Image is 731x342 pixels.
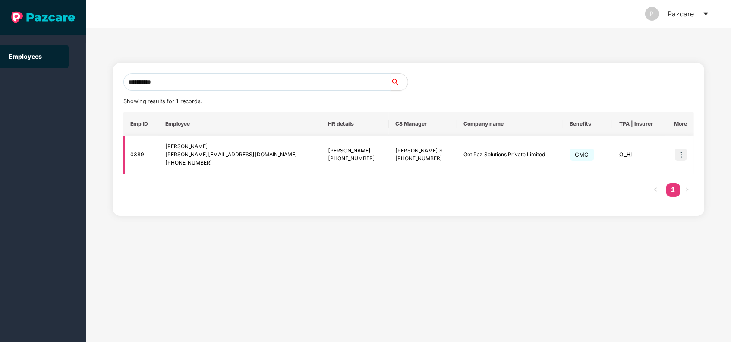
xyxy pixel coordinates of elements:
[680,183,694,197] li: Next Page
[457,136,563,174] td: Get Paz Solutions Private Limited
[653,187,659,192] span: left
[389,112,457,136] th: CS Manager
[612,112,665,136] th: TPA | Insurer
[563,112,613,136] th: Benefits
[328,155,382,163] div: [PHONE_NUMBER]
[666,183,680,196] a: 1
[165,159,314,167] div: [PHONE_NUMBER]
[570,149,594,161] span: GMC
[158,112,321,136] th: Employee
[396,147,450,155] div: [PERSON_NAME] S
[650,7,654,21] span: P
[9,53,42,60] a: Employees
[165,142,314,151] div: [PERSON_NAME]
[390,79,408,85] span: search
[666,183,680,197] li: 1
[390,73,408,91] button: search
[649,183,663,197] button: left
[680,183,694,197] button: right
[165,151,314,159] div: [PERSON_NAME][EMAIL_ADDRESS][DOMAIN_NAME]
[123,136,158,174] td: 0389
[328,147,382,155] div: [PERSON_NAME]
[703,10,709,17] span: caret-down
[649,183,663,197] li: Previous Page
[123,112,158,136] th: Emp ID
[123,98,202,104] span: Showing results for 1 records.
[665,112,694,136] th: More
[457,112,563,136] th: Company name
[396,155,450,163] div: [PHONE_NUMBER]
[619,151,632,158] span: OI_HI
[684,187,690,192] span: right
[321,112,389,136] th: HR details
[675,149,687,161] img: icon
